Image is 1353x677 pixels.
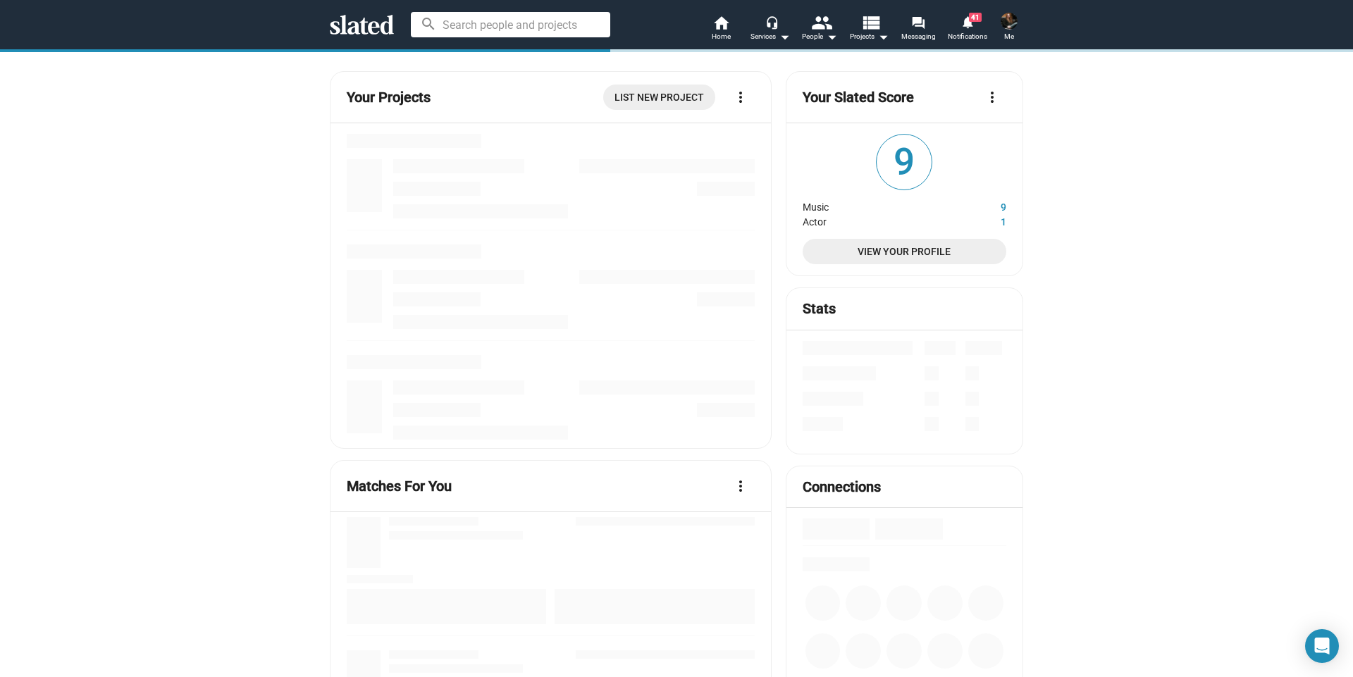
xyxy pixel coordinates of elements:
button: Services [746,14,795,45]
mat-icon: forum [911,15,925,29]
mat-icon: more_vert [984,89,1001,106]
img: Mike Hall [1001,13,1018,30]
mat-card-title: Matches For You [347,477,452,496]
span: View Your Profile [814,239,995,264]
mat-icon: view_list [860,12,881,32]
a: Messaging [894,14,943,45]
dt: Actor [803,213,953,228]
button: Projects [844,14,894,45]
button: People [795,14,844,45]
span: 41 [969,13,982,22]
mat-card-title: Your Projects [347,88,431,107]
input: Search people and projects [411,12,610,37]
a: List New Project [603,85,715,110]
mat-icon: arrow_drop_down [776,28,793,45]
span: Projects [850,28,889,45]
dt: Music [803,198,953,213]
mat-card-title: Your Slated Score [803,88,914,107]
a: 41Notifications [943,14,992,45]
dd: 9 [953,198,1006,213]
div: Services [750,28,790,45]
mat-icon: more_vert [732,478,749,495]
mat-icon: notifications [960,15,974,28]
mat-icon: more_vert [732,89,749,106]
a: View Your Profile [803,239,1006,264]
mat-card-title: Connections [803,478,881,497]
span: Home [712,28,731,45]
span: Messaging [901,28,936,45]
span: List New Project [614,85,704,110]
span: 9 [877,135,932,190]
mat-card-title: Stats [803,299,836,318]
mat-icon: arrow_drop_down [823,28,840,45]
mat-icon: people [811,12,832,32]
dd: 1 [953,213,1006,228]
span: Me [1004,28,1014,45]
mat-icon: arrow_drop_down [875,28,891,45]
span: Notifications [948,28,987,45]
button: Mike HallMe [992,10,1026,46]
a: Home [696,14,746,45]
mat-icon: headset_mic [765,15,778,28]
div: Open Intercom Messenger [1305,629,1339,663]
div: People [802,28,837,45]
mat-icon: home [712,14,729,31]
